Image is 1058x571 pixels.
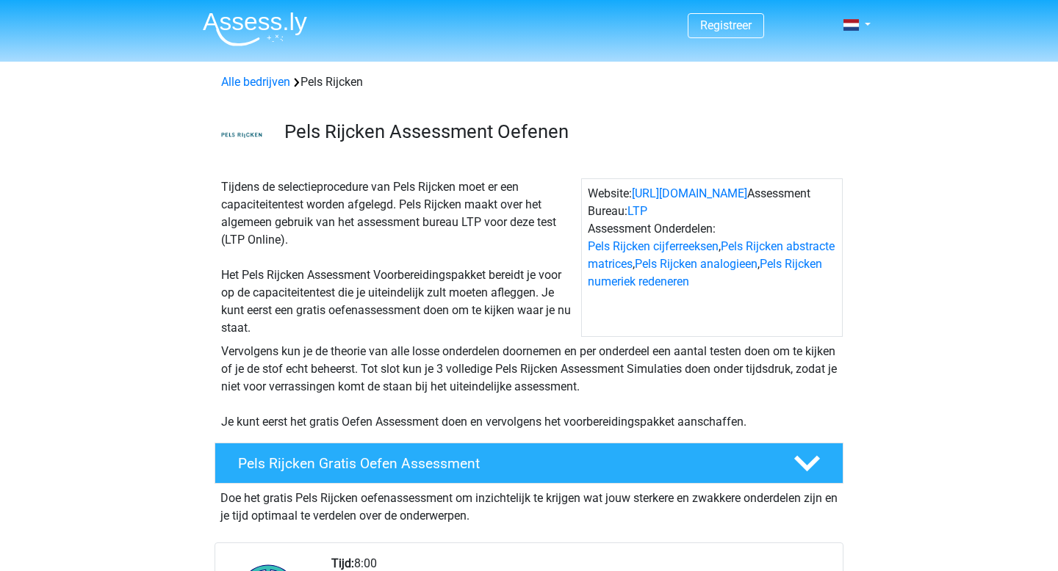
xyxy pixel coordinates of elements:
b: Tijd: [331,556,354,570]
a: Pels Rijcken Gratis Oefen Assessment [209,443,849,484]
a: Pels Rijcken analogieen [635,257,757,271]
a: Alle bedrijven [221,75,290,89]
a: LTP [627,204,647,218]
a: Pels Rijcken cijferreeksen [588,239,719,253]
a: [URL][DOMAIN_NAME] [632,186,747,200]
div: Tijdens de selectieprocedure van Pels Rijcken moet er een capaciteitentest worden afgelegd. Pels ... [215,178,581,337]
h4: Pels Rijcken Gratis Oefen Assessment [238,455,770,472]
a: Registreer [700,18,752,32]
div: Vervolgens kun je de theorie van alle losse onderdelen doornemen en per onderdeel een aantal test... [215,343,843,431]
img: Assessly [203,12,307,46]
h3: Pels Rijcken Assessment Oefenen [284,120,832,143]
div: Doe het gratis Pels Rijcken oefenassessment om inzichtelijk te krijgen wat jouw sterkere en zwakk... [215,484,843,525]
div: Pels Rijcken [215,73,843,91]
div: Website: Assessment Bureau: Assessment Onderdelen: , , , [581,178,843,337]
